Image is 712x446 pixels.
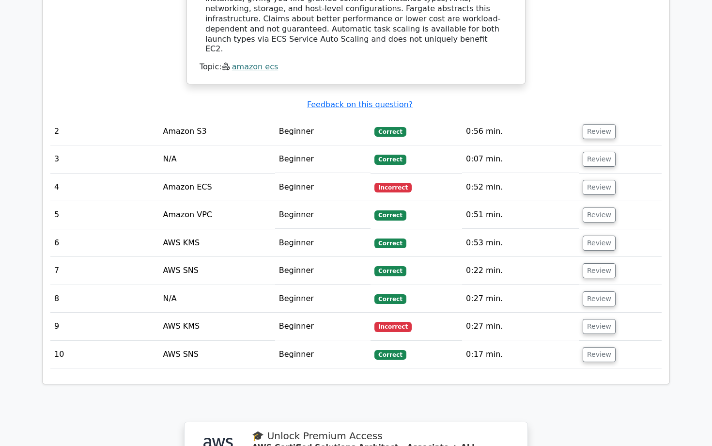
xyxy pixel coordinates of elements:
[275,257,371,285] td: Beginner
[275,285,371,313] td: Beginner
[159,118,275,145] td: Amazon S3
[583,347,616,362] button: Review
[50,257,159,285] td: 7
[462,341,579,368] td: 0:17 min.
[50,201,159,229] td: 5
[583,180,616,195] button: Review
[374,155,406,164] span: Correct
[275,201,371,229] td: Beginner
[50,118,159,145] td: 2
[462,285,579,313] td: 0:27 min.
[374,266,406,276] span: Correct
[159,145,275,173] td: N/A
[307,100,413,109] a: Feedback on this question?
[462,313,579,340] td: 0:27 min.
[583,263,616,278] button: Review
[374,127,406,137] span: Correct
[374,210,406,220] span: Correct
[50,229,159,257] td: 6
[462,118,579,145] td: 0:56 min.
[462,174,579,201] td: 0:52 min.
[275,229,371,257] td: Beginner
[159,285,275,313] td: N/A
[50,285,159,313] td: 8
[159,174,275,201] td: Amazon ECS
[159,201,275,229] td: Amazon VPC
[50,313,159,340] td: 9
[275,313,371,340] td: Beginner
[50,341,159,368] td: 10
[462,257,579,285] td: 0:22 min.
[232,62,279,71] a: amazon ecs
[374,322,412,332] span: Incorrect
[159,257,275,285] td: AWS SNS
[159,229,275,257] td: AWS KMS
[275,341,371,368] td: Beginner
[462,229,579,257] td: 0:53 min.
[50,145,159,173] td: 3
[374,294,406,304] span: Correct
[159,313,275,340] td: AWS KMS
[583,124,616,139] button: Review
[275,174,371,201] td: Beginner
[583,319,616,334] button: Review
[583,236,616,251] button: Review
[275,145,371,173] td: Beginner
[50,174,159,201] td: 4
[462,201,579,229] td: 0:51 min.
[583,152,616,167] button: Review
[275,118,371,145] td: Beginner
[374,350,406,360] span: Correct
[583,291,616,306] button: Review
[374,239,406,248] span: Correct
[374,183,412,192] span: Incorrect
[200,62,512,72] div: Topic:
[462,145,579,173] td: 0:07 min.
[159,341,275,368] td: AWS SNS
[583,207,616,223] button: Review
